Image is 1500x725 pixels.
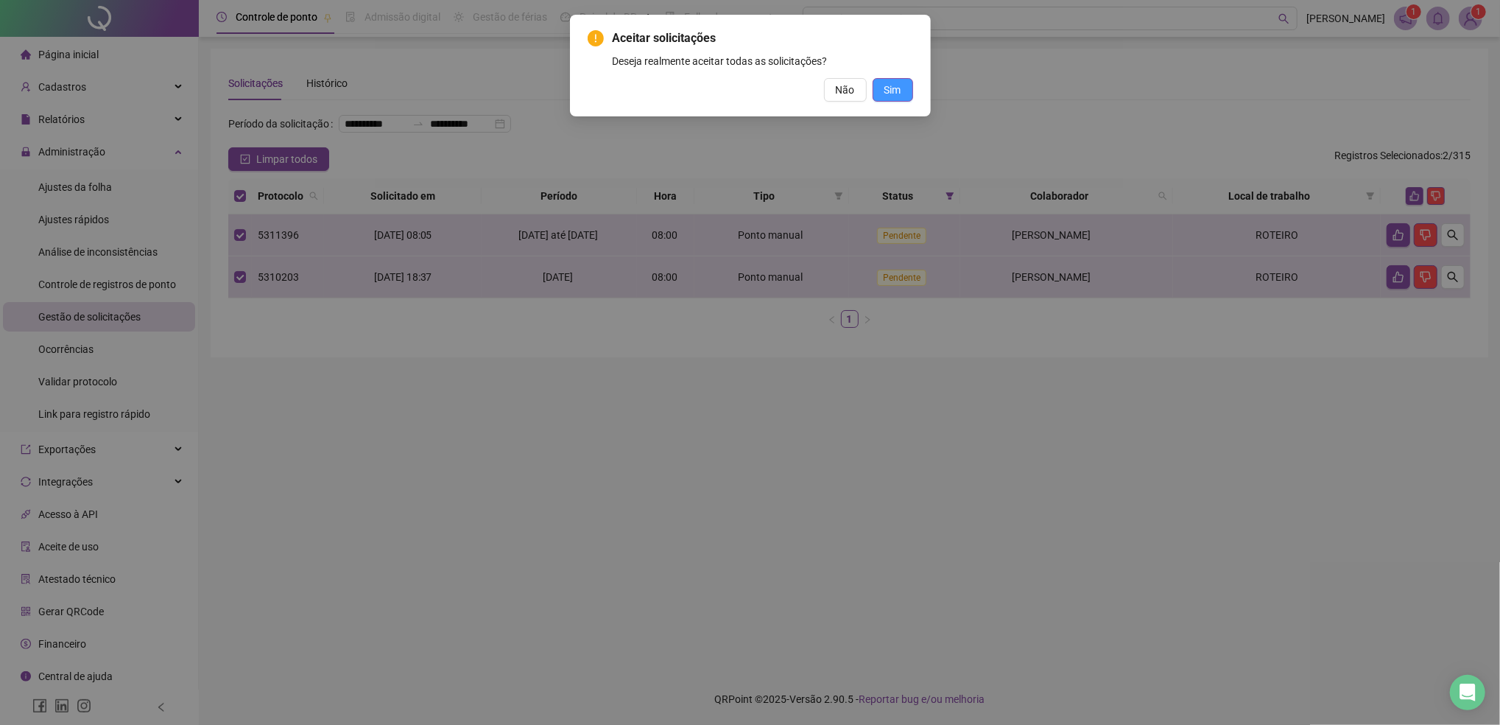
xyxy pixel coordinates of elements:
[836,82,855,98] span: Não
[613,29,913,47] span: Aceitar solicitações
[1450,675,1485,710] div: Open Intercom Messenger
[884,82,901,98] span: Sim
[873,78,913,102] button: Sim
[613,53,913,69] div: Deseja realmente aceitar todas as solicitações?
[588,30,604,46] span: exclamation-circle
[824,78,867,102] button: Não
